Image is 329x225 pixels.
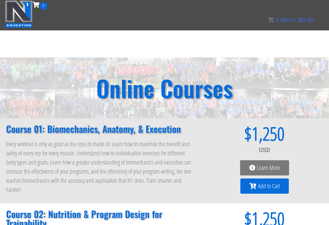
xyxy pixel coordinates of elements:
span: Add to Cart [258,183,280,189]
div: USD [206,143,323,157]
h2: Course 01: Biomechanics, Anatomy, & Execution [6,124,194,133]
bdi: 0.00 [299,16,314,23]
a: Certs [24,28,42,57]
img: icon11.png [268,17,274,23]
a: Trainer Directory [215,28,256,57]
a: Contact [131,28,154,57]
img: n1-education [5,0,33,28]
a: Testimonials [181,28,215,57]
h2: Online Courses [96,77,233,99]
span: $ [206,124,252,143]
a: Course List [42,28,73,57]
p: Every workout is only as good as the reps its made of. Learn how to maximize the benefit and safe... [6,140,194,194]
a: 0 items: $0.00 [268,16,314,23]
a: Log In [303,28,324,57]
a: 0 [33,1,47,9]
span: Learn More [257,165,280,171]
span: items: [281,16,297,23]
span: 0 [40,2,47,10]
span: 1,250 [252,124,285,143]
a: Why N1? [154,28,181,57]
a: Learn More [240,160,289,175]
span: $ [299,16,302,23]
a: Events [73,28,94,57]
a: FREE Course [94,28,131,57]
a: Terms & Conditions [256,28,303,57]
span: 0 [275,16,279,23]
a: Add to Cart [240,178,289,194]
